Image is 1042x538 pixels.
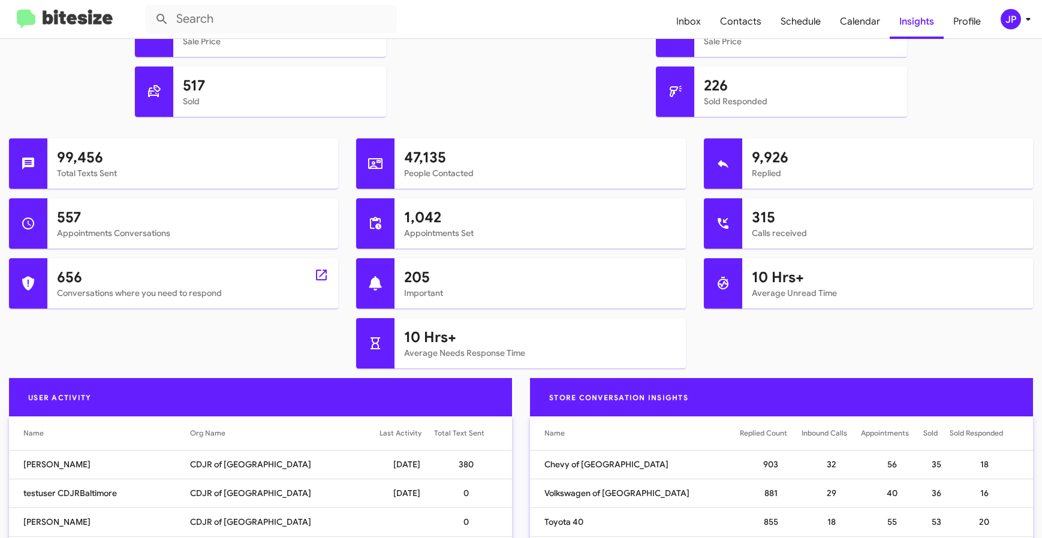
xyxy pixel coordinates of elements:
mat-card-subtitle: Average Unread Time [752,287,1023,299]
td: 35 [923,450,950,479]
div: Replied Count [740,427,802,439]
div: Replied Count [740,427,787,439]
td: 16 [950,479,1033,507]
td: Toyota 40 [530,507,740,536]
td: 903 [740,450,802,479]
button: JP [990,9,1029,29]
div: Inbound Calls [802,427,847,439]
td: Chevy of [GEOGRAPHIC_DATA] [530,450,740,479]
mat-card-subtitle: People Contacted [404,167,676,179]
mat-card-subtitle: Calls received [752,227,1023,239]
td: 53 [923,507,950,536]
mat-card-subtitle: Replied [752,167,1023,179]
mat-card-subtitle: Important [404,287,676,299]
div: Total Text Sent [434,427,484,439]
td: CDJR of [GEOGRAPHIC_DATA] [190,479,380,507]
div: Appointments [861,427,923,439]
span: Store Conversation Insights [540,393,698,402]
h1: 10 Hrs+ [752,268,1023,287]
td: 29 [802,479,861,507]
h1: 10 Hrs+ [404,328,676,347]
td: 40 [861,479,923,507]
h1: 1,042 [404,208,676,227]
mat-card-subtitle: Sale Price [183,35,377,47]
td: 55 [861,507,923,536]
div: Last Activity [380,427,421,439]
a: Calendar [830,4,890,39]
h1: 47,135 [404,148,676,167]
div: Total Text Sent [434,427,498,439]
td: 32 [802,450,861,479]
div: Org Name [190,427,225,439]
a: Profile [944,4,990,39]
div: Name [544,427,565,439]
td: [PERSON_NAME] [9,450,190,479]
h1: 9,926 [752,148,1023,167]
h1: 517 [183,76,377,95]
td: 18 [950,450,1033,479]
a: Schedule [771,4,830,39]
td: 0 [434,479,512,507]
div: Last Activity [380,427,434,439]
mat-card-subtitle: Sold Responded [704,95,898,107]
h1: 656 [57,268,329,287]
td: 36 [923,479,950,507]
td: 18 [802,507,861,536]
td: 855 [740,507,802,536]
div: Name [23,427,44,439]
mat-card-subtitle: Total Texts Sent [57,167,329,179]
h1: 315 [752,208,1023,227]
input: Search [145,5,397,34]
td: CDJR of [GEOGRAPHIC_DATA] [190,450,380,479]
div: Org Name [190,427,380,439]
td: 881 [740,479,802,507]
div: Sold [923,427,950,439]
div: Sold Responded [950,427,1019,439]
h1: 226 [704,76,898,95]
td: Volkswagen of [GEOGRAPHIC_DATA] [530,479,740,507]
div: Sold Responded [950,427,1003,439]
td: [DATE] [380,450,434,479]
mat-card-subtitle: Conversations where you need to respond [57,287,329,299]
td: CDJR of [GEOGRAPHIC_DATA] [190,507,380,536]
mat-card-subtitle: Appointments Set [404,227,676,239]
mat-card-subtitle: Appointments Conversations [57,227,329,239]
a: Contacts [710,4,771,39]
td: 20 [950,507,1033,536]
div: Inbound Calls [802,427,861,439]
mat-card-subtitle: Average Needs Response Time [404,347,676,359]
td: testuser CDJRBaltimore [9,479,190,507]
a: Inbox [667,4,710,39]
mat-card-subtitle: Sale Price [704,35,898,47]
td: 0 [434,507,512,536]
div: Name [544,427,740,439]
a: Insights [890,4,944,39]
mat-card-subtitle: Sold [183,95,377,107]
div: Appointments [861,427,909,439]
h1: 557 [57,208,329,227]
div: Name [23,427,190,439]
td: 380 [434,450,512,479]
div: JP [1001,9,1021,29]
div: Sold [923,427,938,439]
td: [DATE] [380,479,434,507]
h1: 205 [404,268,676,287]
td: [PERSON_NAME] [9,507,190,536]
h1: 99,456 [57,148,329,167]
span: User Activity [19,393,101,402]
td: 56 [861,450,923,479]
